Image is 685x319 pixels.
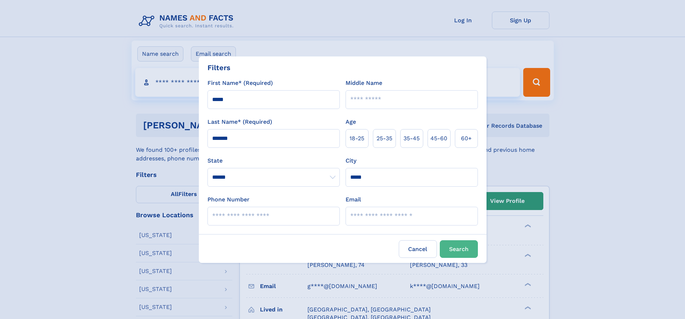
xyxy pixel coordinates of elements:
label: Phone Number [207,195,250,204]
label: First Name* (Required) [207,79,273,87]
button: Search [440,240,478,258]
span: 45‑60 [430,134,447,143]
span: 25‑35 [376,134,392,143]
span: 18‑25 [350,134,364,143]
span: 35‑45 [403,134,420,143]
div: Filters [207,62,230,73]
label: Middle Name [346,79,382,87]
span: 60+ [461,134,472,143]
label: State [207,156,340,165]
label: Age [346,118,356,126]
label: Email [346,195,361,204]
label: City [346,156,356,165]
label: Last Name* (Required) [207,118,272,126]
label: Cancel [399,240,437,258]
